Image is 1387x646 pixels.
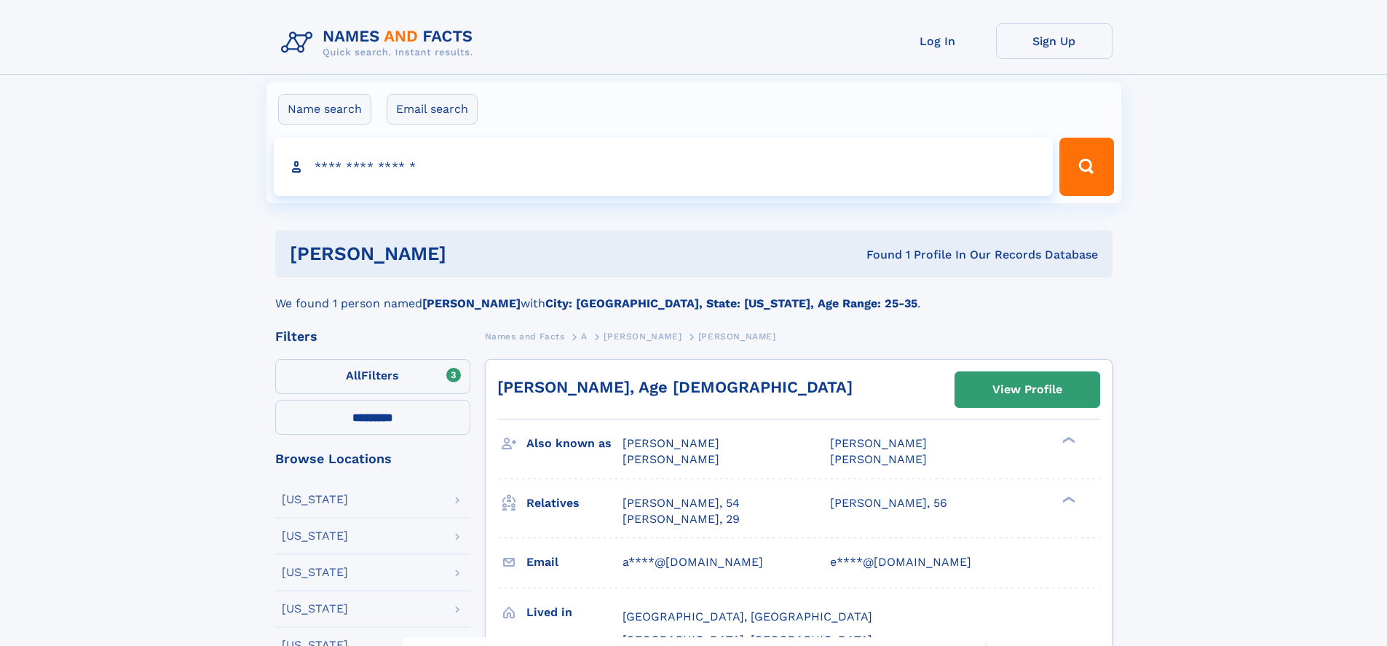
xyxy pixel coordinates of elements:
[992,373,1062,406] div: View Profile
[387,94,478,125] label: Email search
[275,23,485,63] img: Logo Names and Facts
[698,331,776,342] span: [PERSON_NAME]
[656,247,1098,263] div: Found 1 Profile In Our Records Database
[485,327,565,345] a: Names and Facts
[623,495,740,511] a: [PERSON_NAME], 54
[830,495,947,511] a: [PERSON_NAME], 56
[275,359,470,394] label: Filters
[422,296,521,310] b: [PERSON_NAME]
[1059,138,1113,196] button: Search Button
[623,610,872,623] span: [GEOGRAPHIC_DATA], [GEOGRAPHIC_DATA]
[290,245,657,263] h1: [PERSON_NAME]
[526,600,623,625] h3: Lived in
[526,431,623,456] h3: Also known as
[275,452,470,465] div: Browse Locations
[581,327,588,345] a: A
[623,511,740,527] a: [PERSON_NAME], 29
[526,550,623,575] h3: Email
[282,567,348,578] div: [US_STATE]
[497,378,853,396] a: [PERSON_NAME], Age [DEMOGRAPHIC_DATA]
[623,452,719,466] span: [PERSON_NAME]
[604,327,681,345] a: [PERSON_NAME]
[623,436,719,450] span: [PERSON_NAME]
[955,372,1099,407] a: View Profile
[830,436,927,450] span: [PERSON_NAME]
[880,23,996,59] a: Log In
[1059,495,1076,504] div: ❯
[604,331,681,342] span: [PERSON_NAME]
[278,94,371,125] label: Name search
[545,296,917,310] b: City: [GEOGRAPHIC_DATA], State: [US_STATE], Age Range: 25-35
[346,369,361,382] span: All
[581,331,588,342] span: A
[282,603,348,615] div: [US_STATE]
[1059,436,1076,445] div: ❯
[274,138,1054,196] input: search input
[275,277,1113,312] div: We found 1 person named with .
[282,530,348,542] div: [US_STATE]
[526,491,623,516] h3: Relatives
[282,494,348,505] div: [US_STATE]
[275,330,470,343] div: Filters
[830,452,927,466] span: [PERSON_NAME]
[996,23,1113,59] a: Sign Up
